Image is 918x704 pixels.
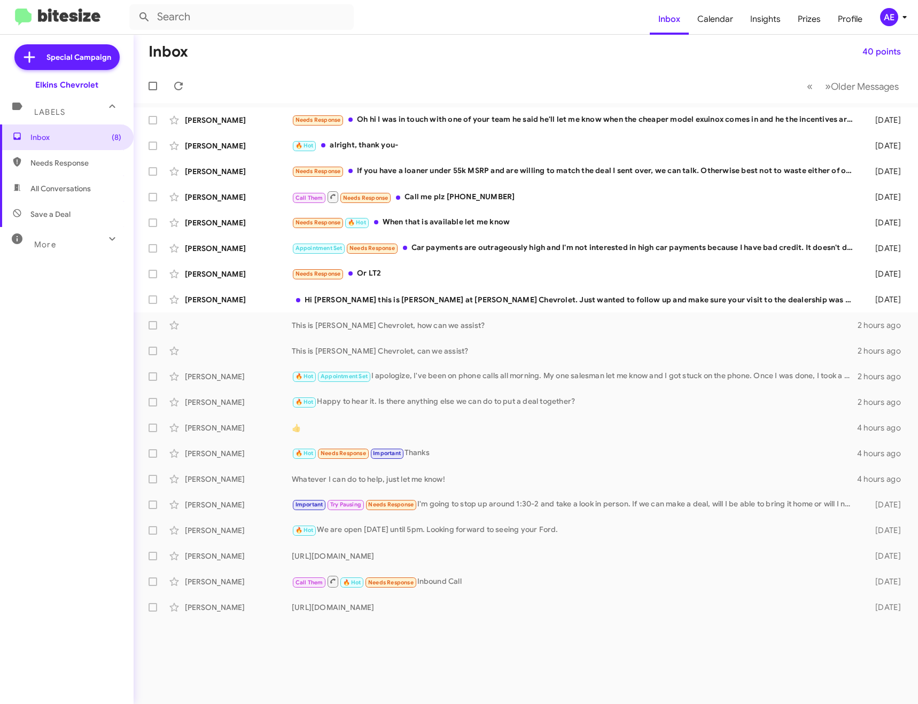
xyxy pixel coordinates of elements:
[185,602,292,613] div: [PERSON_NAME]
[860,243,909,254] div: [DATE]
[292,575,860,588] div: Inbound Call
[185,371,292,382] div: [PERSON_NAME]
[860,217,909,228] div: [DATE]
[292,114,860,126] div: Oh hi I was in touch with one of your team he said he'll let me know when the cheaper model exuin...
[831,81,899,92] span: Older Messages
[829,4,871,35] a: Profile
[800,75,819,97] button: Previous
[292,447,857,459] div: Thanks
[789,4,829,35] a: Prizes
[185,525,292,536] div: [PERSON_NAME]
[185,423,292,433] div: [PERSON_NAME]
[860,525,909,536] div: [DATE]
[858,346,909,356] div: 2 hours ago
[295,168,341,175] span: Needs Response
[860,166,909,177] div: [DATE]
[185,448,292,459] div: [PERSON_NAME]
[343,579,361,586] span: 🔥 Hot
[30,183,91,194] span: All Conversations
[860,499,909,510] div: [DATE]
[860,576,909,587] div: [DATE]
[858,320,909,331] div: 2 hours ago
[185,243,292,254] div: [PERSON_NAME]
[801,75,905,97] nav: Page navigation example
[858,371,909,382] div: 2 hours ago
[292,190,860,204] div: Call me plz [PHONE_NUMBER]
[185,397,292,408] div: [PERSON_NAME]
[368,501,414,508] span: Needs Response
[292,139,860,152] div: alright, thank you-
[295,398,314,405] span: 🔥 Hot
[295,116,341,123] span: Needs Response
[368,579,414,586] span: Needs Response
[860,140,909,151] div: [DATE]
[129,4,354,30] input: Search
[292,242,860,254] div: Car payments are outrageously high and I'm not interested in high car payments because I have bad...
[149,43,188,60] h1: Inbox
[292,370,858,382] div: I apologize, I've been on phone calls all morning. My one salesman let me know and I got stuck on...
[295,373,314,380] span: 🔥 Hot
[321,373,368,380] span: Appointment Set
[295,579,323,586] span: Call Them
[857,474,909,484] div: 4 hours ago
[857,423,909,433] div: 4 hours ago
[292,551,860,561] div: [URL][DOMAIN_NAME]
[860,192,909,202] div: [DATE]
[860,602,909,613] div: [DATE]
[185,576,292,587] div: [PERSON_NAME]
[292,423,857,433] div: 👍
[295,501,323,508] span: Important
[295,219,341,226] span: Needs Response
[860,294,909,305] div: [DATE]
[30,158,121,168] span: Needs Response
[871,8,906,26] button: AE
[34,107,65,117] span: Labels
[292,165,860,177] div: If you have a loaner under 55k MSRP and are willing to match the deal I sent over, we can talk. O...
[185,217,292,228] div: [PERSON_NAME]
[857,448,909,459] div: 4 hours ago
[321,450,366,457] span: Needs Response
[862,42,901,61] span: 40 points
[292,524,860,536] div: We are open [DATE] until 5pm. Looking forward to seeing your Ford.
[742,4,789,35] a: Insights
[807,80,813,93] span: «
[292,320,858,331] div: This is [PERSON_NAME] Chevrolet, how can we assist?
[860,269,909,279] div: [DATE]
[185,499,292,510] div: [PERSON_NAME]
[185,115,292,126] div: [PERSON_NAME]
[650,4,689,35] a: Inbox
[292,268,860,280] div: Or LT2
[292,294,860,305] div: Hi [PERSON_NAME] this is [PERSON_NAME] at [PERSON_NAME] Chevrolet. Just wanted to follow up and m...
[30,132,121,143] span: Inbox
[292,498,860,511] div: I'm going to stop up around 1:30-2 and take a look in person. If we can make a deal, will I be ab...
[185,140,292,151] div: [PERSON_NAME]
[185,551,292,561] div: [PERSON_NAME]
[14,44,120,70] a: Special Campaign
[292,216,860,229] div: When that is available let me know
[112,132,121,143] span: (8)
[330,501,361,508] span: Try Pausing
[854,42,909,61] button: 40 points
[292,602,860,613] div: [URL][DOMAIN_NAME]
[185,474,292,484] div: [PERSON_NAME]
[858,397,909,408] div: 2 hours ago
[185,294,292,305] div: [PERSON_NAME]
[295,194,323,201] span: Call Them
[689,4,742,35] a: Calendar
[292,396,858,408] div: Happy to hear it. Is there anything else we can do to put a deal together?
[880,8,898,26] div: AE
[295,450,314,457] span: 🔥 Hot
[185,192,292,202] div: [PERSON_NAME]
[30,209,71,220] span: Save a Deal
[295,527,314,534] span: 🔥 Hot
[185,269,292,279] div: [PERSON_NAME]
[292,346,858,356] div: This is [PERSON_NAME] Chevrolet, can we assist?
[295,245,343,252] span: Appointment Set
[34,240,56,249] span: More
[819,75,905,97] button: Next
[292,474,857,484] div: Whatever I can do to help, just let me know!
[349,245,395,252] span: Needs Response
